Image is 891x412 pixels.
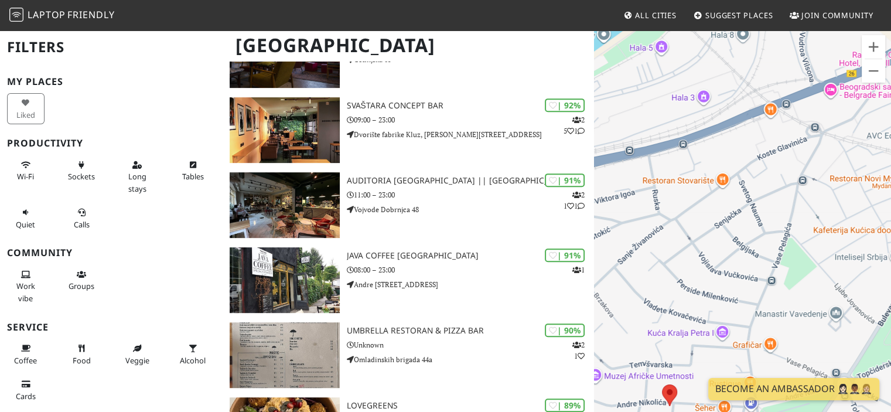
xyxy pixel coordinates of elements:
[7,29,216,65] h2: Filters
[7,247,216,258] h3: Community
[572,339,585,362] p: 2 1
[67,8,114,21] span: Friendly
[16,219,35,230] span: Quiet
[118,339,156,370] button: Veggie
[7,374,45,406] button: Cards
[7,155,45,186] button: Wi-Fi
[9,8,23,22] img: LaptopFriendly
[785,5,878,26] a: Join Community
[347,339,595,350] p: Unknown
[68,171,95,182] span: Power sockets
[635,10,677,21] span: All Cities
[128,171,146,193] span: Long stays
[545,173,585,187] div: | 91%
[63,265,100,296] button: Groups
[347,279,595,290] p: Andre [STREET_ADDRESS]
[862,59,885,83] button: Zoom out
[347,204,595,215] p: Vojvode Dobrnjca 48
[63,155,100,186] button: Sockets
[564,189,585,212] p: 2 1 1
[689,5,778,26] a: Suggest Places
[74,219,90,230] span: Video/audio calls
[16,391,36,401] span: Credit cards
[223,247,594,313] a: Java Coffee Serbia | 91% 1 Java Coffee [GEOGRAPHIC_DATA] 08:00 – 23:00 Andre [STREET_ADDRESS]
[223,97,594,163] a: Svaštara Concept Bar | 92% 251 Svaštara Concept Bar 09:00 – 23:00 Dvorište fabrike Kluz, [PERSON_...
[545,98,585,112] div: | 92%
[347,251,595,261] h3: Java Coffee [GEOGRAPHIC_DATA]
[347,176,595,186] h3: Auditoria [GEOGRAPHIC_DATA] || [GEOGRAPHIC_DATA]
[347,401,595,411] h3: LoveGreens
[230,247,339,313] img: Java Coffee Serbia
[69,281,94,291] span: Group tables
[347,326,595,336] h3: Umbrella restoran & pizza bar
[7,265,45,308] button: Work vibe
[7,138,216,149] h3: Productivity
[564,114,585,137] p: 2 5 1
[347,114,595,125] p: 09:00 – 23:00
[572,264,585,275] p: 1
[545,248,585,262] div: | 91%
[9,5,115,26] a: LaptopFriendly LaptopFriendly
[63,339,100,370] button: Food
[223,172,594,238] a: Auditoria Belgrade || Bookstore Cultural center Cafe | 91% 211 Auditoria [GEOGRAPHIC_DATA] || [GE...
[174,155,211,186] button: Tables
[347,354,595,365] p: Omladinskih brigada 44a
[705,10,773,21] span: Suggest Places
[545,399,585,412] div: | 89%
[230,97,339,163] img: Svaštara Concept Bar
[7,339,45,370] button: Coffee
[801,10,873,21] span: Join Community
[7,76,216,87] h3: My Places
[118,155,156,198] button: Long stays
[7,203,45,234] button: Quiet
[73,355,91,366] span: Food
[347,129,595,140] p: Dvorište fabrike Kluz, [PERSON_NAME][STREET_ADDRESS]
[230,172,339,238] img: Auditoria Belgrade || Bookstore Cultural center Cafe
[347,189,595,200] p: 11:00 – 23:00
[347,264,595,275] p: 08:00 – 23:00
[182,171,204,182] span: Work-friendly tables
[545,324,585,337] div: | 90%
[63,203,100,234] button: Calls
[223,322,594,388] a: Umbrella restoran & pizza bar | 90% 21 Umbrella restoran & pizza bar Unknown Omladinskih brigada 44a
[28,8,66,21] span: Laptop
[180,355,206,366] span: Alcohol
[125,355,149,366] span: Veggie
[347,101,595,111] h3: Svaštara Concept Bar
[226,29,592,62] h1: [GEOGRAPHIC_DATA]
[14,355,37,366] span: Coffee
[708,378,879,400] a: Become an Ambassador 🤵🏻‍♀️🤵🏾‍♂️🤵🏼‍♀️
[174,339,211,370] button: Alcohol
[7,322,216,333] h3: Service
[230,322,339,388] img: Umbrella restoran & pizza bar
[862,35,885,59] button: Zoom in
[16,281,35,303] span: People working
[17,171,34,182] span: Stable Wi-Fi
[619,5,681,26] a: All Cities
